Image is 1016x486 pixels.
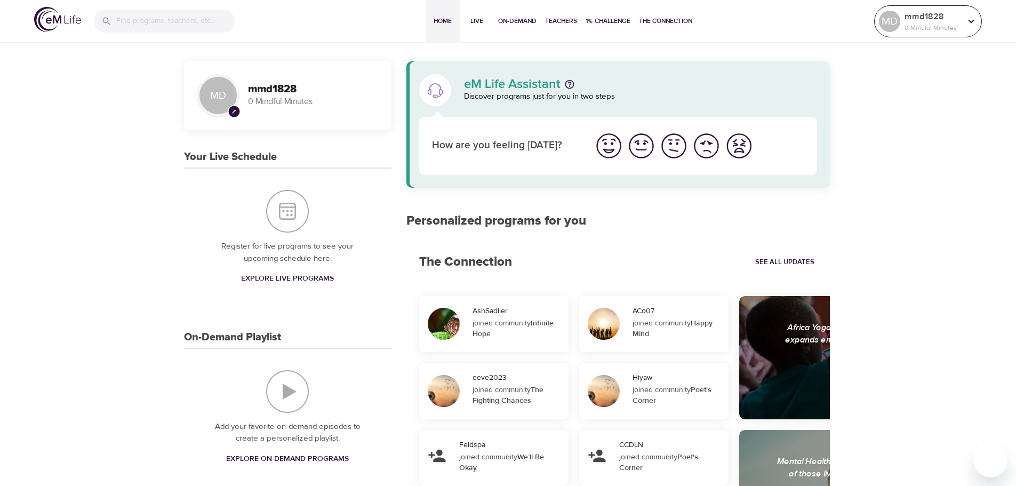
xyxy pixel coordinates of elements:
h3: Your Live Schedule [184,151,277,163]
span: Explore On-Demand Programs [226,452,349,466]
span: Explore Live Programs [241,272,334,285]
a: Explore Live Programs [237,269,338,289]
span: 1% Challenge [586,15,630,27]
img: bad [692,131,721,161]
div: joined community [473,318,562,339]
img: Your Live Schedule [266,190,309,233]
span: Live [464,15,490,27]
div: eeve2023 [473,372,564,383]
div: MD [197,74,239,117]
input: Find programs, teachers, etc... [116,10,235,33]
a: Explore On-Demand Programs [222,449,353,469]
div: joined community [459,452,562,473]
img: ok [659,131,689,161]
img: good [627,131,656,161]
div: joined community [619,452,722,473]
div: MD [879,11,900,32]
h3: mmd1828 [248,83,379,95]
strong: Poet's Corner [619,452,698,473]
h3: On-Demand Playlist [184,331,281,344]
img: great [594,131,623,161]
span: Home [430,15,455,27]
strong: We’ll Be Okay [459,452,544,473]
div: Africa Yoga Project educates, empowers, elevates and expands employability for [DEMOGRAPHIC_DATA]... [777,322,1011,358]
iframe: Button to launch messaging window [973,443,1007,477]
p: mmd1828 [905,10,961,23]
p: How are you feeling [DATE]? [432,138,580,154]
div: joined community [473,385,562,406]
div: Feldspa [459,440,564,450]
p: Discover programs just for you in two steps [464,91,818,103]
h2: Personalized programs for you [406,213,830,229]
img: eM Life Assistant [427,82,444,99]
div: Hiyaw [633,372,724,383]
div: AshSadlier [473,306,564,316]
div: joined community [633,318,722,339]
h2: The Connection [406,242,525,283]
span: See All Updates [755,256,814,268]
div: ACo07 [633,306,724,316]
span: The Connection [639,15,692,27]
p: Add your favorite on-demand episodes to create a personalized playlist. [205,421,370,445]
p: 0 Mindful Minutes [905,23,961,33]
span: Teachers [545,15,577,27]
p: 0 Mindful Minutes [248,95,379,108]
div: joined community [633,385,722,406]
button: I'm feeling good [625,130,658,162]
button: I'm feeling worst [723,130,755,162]
strong: Poet's Corner [633,385,711,405]
strong: The Fighting Chances [473,385,543,405]
strong: Happy Mind [633,318,713,339]
a: See All Updates [753,254,817,270]
img: worst [724,131,754,161]
p: eM Life Assistant [464,78,561,91]
button: I'm feeling great [593,130,625,162]
strong: Infinite Hope [473,318,554,339]
button: I'm feeling bad [690,130,723,162]
img: logo [34,7,81,32]
button: I'm feeling ok [658,130,690,162]
span: On-Demand [498,15,537,27]
p: Register for live programs to see your upcoming schedule here. [205,241,370,265]
div: CCDLN [619,440,724,450]
img: On-Demand Playlist [266,370,309,413]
